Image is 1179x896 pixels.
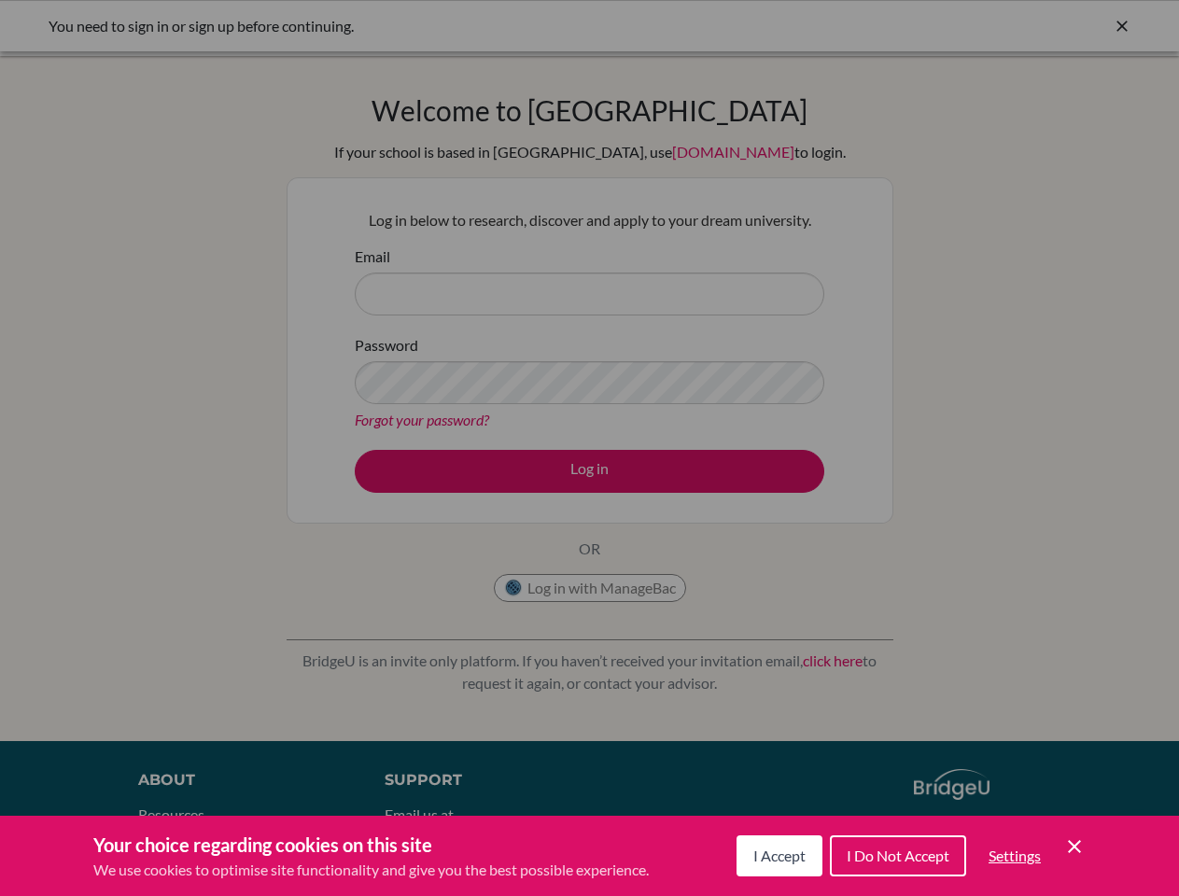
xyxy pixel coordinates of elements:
[93,859,649,881] p: We use cookies to optimise site functionality and give you the best possible experience.
[989,847,1041,864] span: Settings
[93,831,649,859] h3: Your choice regarding cookies on this site
[753,847,806,864] span: I Accept
[1063,835,1086,858] button: Save and close
[974,837,1056,875] button: Settings
[737,835,822,876] button: I Accept
[830,835,966,876] button: I Do Not Accept
[847,847,949,864] span: I Do Not Accept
